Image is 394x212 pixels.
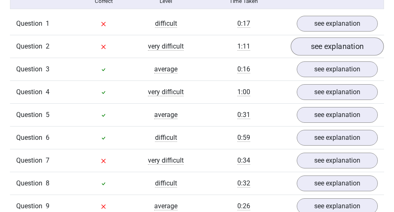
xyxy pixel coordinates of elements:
span: Question [16,201,46,211]
span: difficult [155,19,177,28]
a: see explanation [297,153,378,168]
span: 1:11 [237,42,250,51]
span: Question [16,110,46,120]
span: very difficult [148,156,184,165]
a: see explanation [297,16,378,32]
a: see explanation [291,37,384,56]
span: average [154,202,177,210]
span: average [154,111,177,119]
span: 0:32 [237,179,250,188]
span: 0:26 [237,202,250,210]
span: Question [16,87,46,97]
span: Question [16,41,46,51]
span: 7 [46,156,49,164]
span: Question [16,178,46,188]
span: Question [16,133,46,143]
span: very difficult [148,42,184,51]
span: 1 [46,19,49,27]
span: 2 [46,42,49,50]
span: Question [16,19,46,29]
span: 0:34 [237,156,250,165]
span: Question [16,156,46,166]
span: very difficult [148,88,184,96]
span: 1:00 [237,88,250,96]
span: 4 [46,88,49,96]
span: 0:17 [237,19,250,28]
a: see explanation [297,175,378,191]
span: average [154,65,177,73]
span: 0:31 [237,111,250,119]
span: 8 [46,179,49,187]
span: 5 [46,111,49,119]
span: 6 [46,134,49,141]
a: see explanation [297,107,378,123]
a: see explanation [297,84,378,100]
span: 0:16 [237,65,250,73]
span: difficult [155,179,177,188]
a: see explanation [297,130,378,146]
span: difficult [155,134,177,142]
span: 0:59 [237,134,250,142]
span: Question [16,64,46,74]
span: 3 [46,65,49,73]
a: see explanation [297,61,378,77]
span: 9 [46,202,49,210]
